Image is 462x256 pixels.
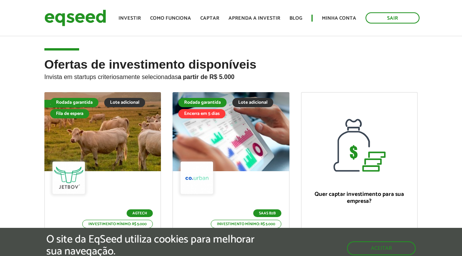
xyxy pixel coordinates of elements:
div: Fila de espera [50,109,89,118]
p: Agtech [127,209,153,217]
p: Quer captar investimento para sua empresa? [309,191,410,205]
div: Lote adicional [104,98,145,107]
a: Aprenda a investir [228,16,280,21]
p: Investimento mínimo: R$ 5.000 [211,220,281,228]
a: Captar [200,16,219,21]
p: Investimento mínimo: R$ 5.000 [82,220,153,228]
img: EqSeed [44,8,106,28]
a: Sair [366,12,420,24]
div: Rodada garantida [50,98,98,107]
div: Rodada garantida [178,98,227,107]
button: Aceitar [347,241,416,255]
a: Investir [118,16,141,21]
a: Minha conta [322,16,356,21]
strong: a partir de R$ 5.000 [178,74,235,80]
a: Blog [289,16,302,21]
div: Lote adicional [232,98,273,107]
p: Invista em startups criteriosamente selecionadas [44,71,418,81]
h2: Ofertas de investimento disponíveis [44,58,418,92]
p: SaaS B2B [253,209,281,217]
a: Como funciona [150,16,191,21]
div: Fila de espera [44,100,84,108]
div: Encerra em 5 dias [178,109,225,118]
